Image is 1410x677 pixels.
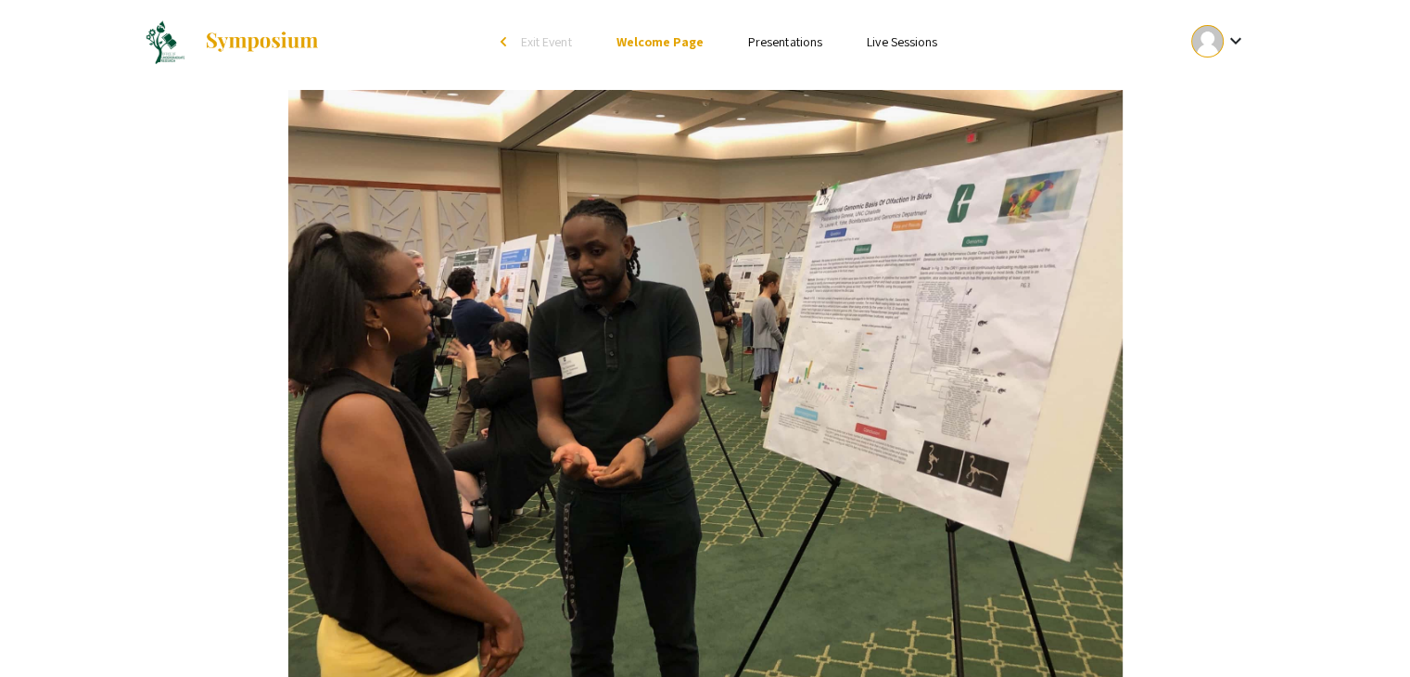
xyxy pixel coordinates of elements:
span: Exit Event [521,33,572,50]
iframe: Chat [14,594,79,663]
a: Presentations [748,33,822,50]
div: arrow_back_ios [501,36,512,47]
a: Summer Research Symposium 2025 [145,19,320,65]
a: Live Sessions [867,33,937,50]
button: Expand account dropdown [1172,20,1265,62]
a: Welcome Page [616,33,704,50]
mat-icon: Expand account dropdown [1224,30,1246,52]
img: Summer Research Symposium 2025 [145,19,185,65]
img: Symposium by ForagerOne [204,31,320,53]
